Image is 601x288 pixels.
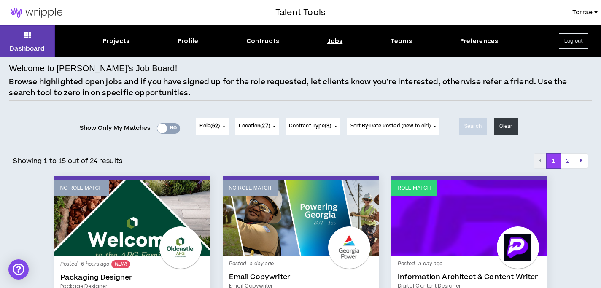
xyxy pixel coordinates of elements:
span: 62 [212,122,218,129]
a: Information Architect & Content Writer [398,273,541,281]
p: Dashboard [10,44,45,53]
div: Profile [178,37,198,46]
a: Packaging Designer [60,273,204,282]
a: Role Match [391,180,547,256]
span: Contract Type ( ) [289,122,331,130]
a: Email Copywriter [229,273,372,281]
p: Posted - 6 hours ago [60,260,204,268]
span: 27 [262,122,268,129]
a: No Role Match [223,180,379,256]
div: Contracts [246,37,279,46]
button: Contract Type(3) [286,118,340,135]
button: 2 [561,153,575,169]
span: Torrae [572,8,593,17]
p: No Role Match [60,184,103,192]
div: Teams [391,37,412,46]
nav: pagination [534,153,588,169]
span: Role ( ) [199,122,220,130]
h3: Talent Tools [275,6,326,19]
div: Projects [103,37,129,46]
button: Clear [494,118,518,135]
span: Show Only My Matches [80,122,151,135]
p: Posted - a day ago [398,260,541,268]
button: 1 [546,153,561,169]
p: Browse highlighted open jobs and if you have signed up for the role requested, let clients know y... [9,77,592,98]
p: No Role Match [229,184,272,192]
p: Showing 1 to 15 out of 24 results [13,156,122,166]
h4: Welcome to [PERSON_NAME]’s Job Board! [9,62,177,75]
div: Preferences [460,37,499,46]
button: Search [459,118,487,135]
sup: NEW! [111,260,130,268]
a: No Role Match [54,180,210,256]
div: Open Intercom Messenger [8,259,29,280]
span: Location ( ) [239,122,270,130]
p: Posted - a day ago [229,260,372,268]
span: 3 [326,122,329,129]
p: Role Match [398,184,431,192]
button: Log out [559,33,588,49]
button: Role(62) [196,118,229,135]
span: Sort By: Date Posted (new to old) [350,122,431,129]
button: Sort By:Date Posted (new to old) [347,118,440,135]
button: Location(27) [235,118,278,135]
